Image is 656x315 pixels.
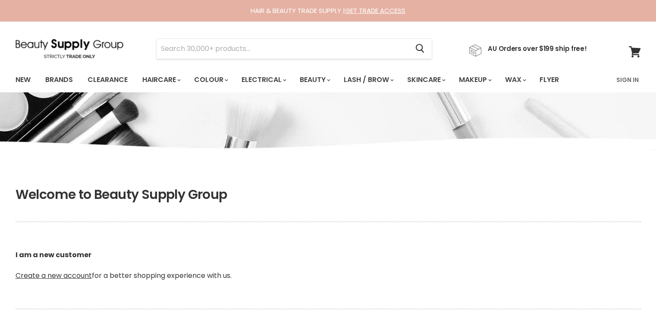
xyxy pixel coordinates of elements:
[16,250,91,260] b: I am a new customer
[16,229,641,302] p: for a better shopping experience with us.
[337,71,399,89] a: Lash / Brow
[188,71,233,89] a: Colour
[611,71,644,89] a: Sign In
[9,67,588,92] ul: Main menu
[345,6,405,15] a: GET TRADE ACCESS
[156,38,432,59] form: Product
[452,71,497,89] a: Makeup
[9,71,37,89] a: New
[613,274,647,306] iframe: Gorgias live chat messenger
[401,71,451,89] a: Skincare
[235,71,292,89] a: Electrical
[157,39,409,59] input: Search
[16,271,92,280] a: Create a new account
[293,71,336,89] a: Beauty
[5,67,652,92] nav: Main
[409,39,432,59] button: Search
[499,71,531,89] a: Wax
[81,71,134,89] a: Clearance
[39,71,79,89] a: Brands
[136,71,186,89] a: Haircare
[16,187,641,202] h1: Welcome to Beauty Supply Group
[533,71,565,89] a: Flyer
[5,6,652,15] div: HAIR & BEAUTY TRADE SUPPLY |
